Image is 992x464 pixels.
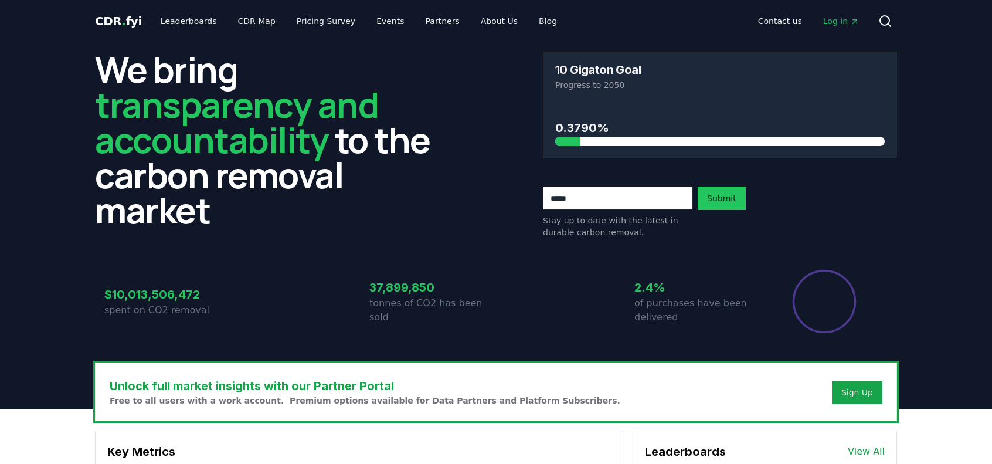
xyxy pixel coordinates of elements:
h3: 0.3790% [555,119,885,137]
a: Contact us [749,11,811,32]
h3: 2.4% [634,279,761,296]
span: transparency and accountability [95,80,378,164]
a: CDR Map [229,11,285,32]
span: . [122,14,126,28]
a: Events [367,11,413,32]
h3: Key Metrics [107,443,611,460]
h3: Leaderboards [645,443,726,460]
span: CDR fyi [95,14,142,28]
a: Pricing Survey [287,11,365,32]
span: Log in [823,15,859,27]
a: Log in [814,11,869,32]
p: Progress to 2050 [555,79,885,91]
a: Sign Up [841,387,873,398]
h2: We bring to the carbon removal market [95,52,449,228]
button: Submit [698,187,746,210]
a: Blog [529,11,566,32]
a: Leaderboards [151,11,226,32]
p: tonnes of CO2 has been sold [369,296,496,324]
a: Partners [416,11,469,32]
button: Sign Up [832,381,882,404]
h3: 37,899,850 [369,279,496,296]
h3: Unlock full market insights with our Partner Portal [110,377,620,395]
h3: $10,013,506,472 [104,286,231,303]
p: spent on CO2 removal [104,303,231,317]
a: About Us [471,11,527,32]
h3: 10 Gigaton Goal [555,64,641,76]
nav: Main [151,11,566,32]
a: View All [848,445,885,459]
div: Percentage of sales delivered [791,269,857,334]
p: Free to all users with a work account. Premium options available for Data Partners and Platform S... [110,395,620,407]
a: CDR.fyi [95,13,142,29]
p: Stay up to date with the latest in durable carbon removal. [543,215,693,238]
nav: Main [749,11,869,32]
p: of purchases have been delivered [634,296,761,324]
